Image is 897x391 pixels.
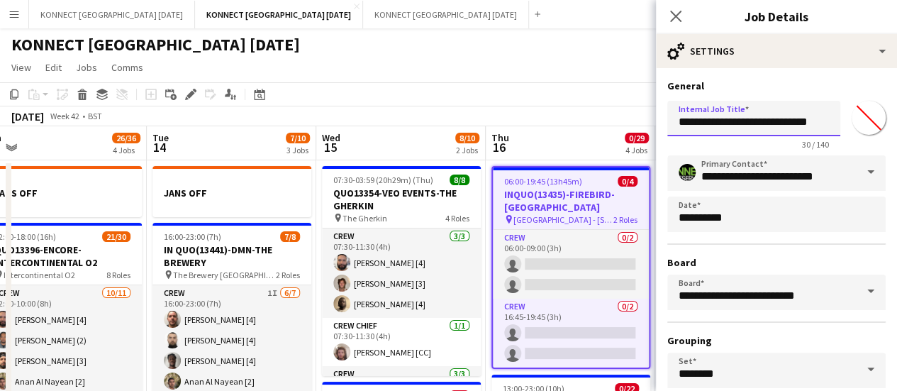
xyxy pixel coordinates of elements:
span: 30 / 140 [791,139,840,150]
span: 2 Roles [613,214,637,225]
span: Week 42 [47,111,82,121]
div: BST [88,111,102,121]
span: 4 Roles [445,213,469,224]
span: 16:00-23:00 (7h) [164,231,221,242]
button: KONNECT [GEOGRAPHIC_DATA] [DATE] [29,1,195,28]
app-job-card: 06:00-19:45 (13h45m)0/4INQUO(13435)-FIREBIRD-[GEOGRAPHIC_DATA] [GEOGRAPHIC_DATA] - [STREET_ADDRES... [491,166,650,369]
span: 14 [150,139,169,155]
h3: INQUO(13435)-FIREBIRD-[GEOGRAPHIC_DATA] [493,188,649,214]
a: Jobs [70,58,103,77]
h3: QUO13354-VEO EVENTS-THE GHERKIN [322,187,481,212]
div: 2 Jobs [456,145,479,155]
a: View [6,58,37,77]
span: Jobs [76,61,97,74]
div: 4 Jobs [625,145,648,155]
span: Comms [111,61,143,74]
h1: KONNECT [GEOGRAPHIC_DATA] [DATE] [11,34,300,55]
span: Tue [152,131,169,144]
h3: Grouping [667,334,886,347]
div: Settings [656,34,897,68]
span: Thu [491,131,509,144]
h3: Job Details [656,7,897,26]
app-card-role: Crew3/307:30-11:30 (4h)[PERSON_NAME] [4][PERSON_NAME] [3][PERSON_NAME] [4] [322,228,481,318]
span: 8/10 [455,133,479,143]
app-job-card: 07:30-03:59 (20h29m) (Thu)8/8QUO13354-VEO EVENTS-THE GHERKIN The Gherkin4 RolesCrew3/307:30-11:30... [322,166,481,376]
span: The Gherkin [342,213,387,224]
span: 7/10 [286,133,310,143]
app-job-card: JANS OFF [152,166,311,217]
span: [GEOGRAPHIC_DATA] - [STREET_ADDRESS] [513,214,613,225]
app-card-role: Crew Chief1/107:30-11:30 (4h)[PERSON_NAME] [CC] [322,318,481,366]
h3: JANS OFF [152,187,311,199]
app-card-role: Crew0/216:45-19:45 (3h) [493,299,649,368]
span: 7/8 [280,231,300,242]
span: View [11,61,31,74]
span: The Brewery [GEOGRAPHIC_DATA], [STREET_ADDRESS] [173,270,276,280]
a: Edit [40,58,67,77]
h3: Board [667,256,886,269]
span: Edit [45,61,62,74]
span: 21/30 [102,231,130,242]
span: 26/36 [112,133,140,143]
h3: General [667,79,886,92]
app-card-role: Crew0/206:00-09:00 (3h) [493,230,649,299]
span: 06:00-19:45 (13h45m) [504,176,582,187]
span: 0/29 [625,133,649,143]
span: Intercontinental O2 [4,270,75,280]
div: 3 Jobs [286,145,309,155]
span: 2 Roles [276,270,300,280]
a: Comms [106,58,149,77]
span: Wed [322,131,340,144]
h3: IN QUO(13441)-DMN-THE BREWERY [152,243,311,269]
button: KONNECT [GEOGRAPHIC_DATA] [DATE] [363,1,529,28]
span: 8/8 [450,175,469,185]
div: [DATE] [11,109,44,123]
span: 8 Roles [106,270,130,280]
span: 07:30-03:59 (20h29m) (Thu) [333,175,433,185]
span: 0/4 [618,176,637,187]
button: KONNECT [GEOGRAPHIC_DATA] [DATE] [195,1,363,28]
div: 4 Jobs [113,145,140,155]
span: 15 [320,139,340,155]
span: 16 [489,139,509,155]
